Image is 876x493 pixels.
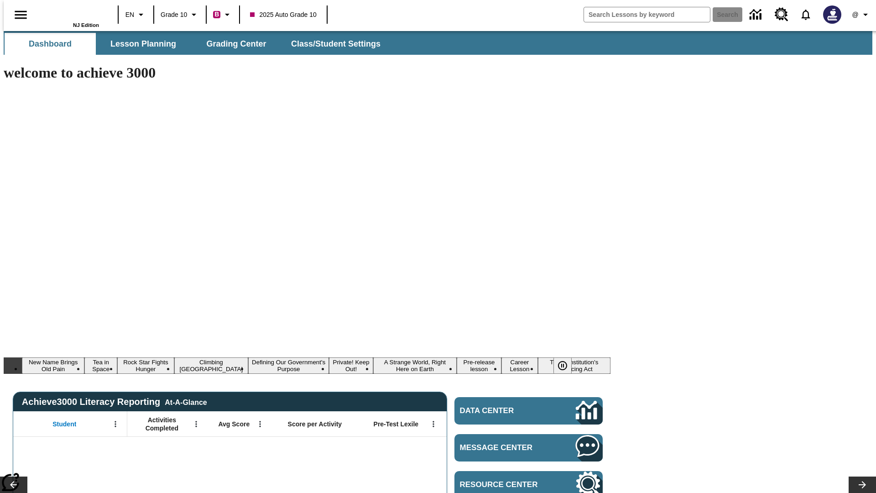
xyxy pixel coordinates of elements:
[117,357,174,374] button: Slide 3 Rock Star Fights Hunger
[218,420,250,428] span: Avg Score
[852,10,858,20] span: @
[132,416,192,432] span: Activities Completed
[374,420,419,428] span: Pre-Test Lexile
[209,6,236,23] button: Boost Class color is violet red. Change class color
[40,3,99,28] div: Home
[553,357,572,374] button: Pause
[7,1,34,28] button: Open side menu
[250,10,316,20] span: 2025 Auto Grade 10
[191,33,282,55] button: Grading Center
[427,417,440,431] button: Open Menu
[22,397,207,407] span: Achieve3000 Literacy Reporting
[538,357,610,374] button: Slide 10 The Constitution's Balancing Act
[73,22,99,28] span: NJ Edition
[847,6,876,23] button: Profile/Settings
[373,357,457,374] button: Slide 7 A Strange World, Right Here on Earth
[174,357,248,374] button: Slide 4 Climbing Mount Tai
[165,397,207,407] div: At-A-Glance
[4,31,872,55] div: SubNavbar
[253,417,267,431] button: Open Menu
[4,64,610,81] h1: welcome to achieve 3000
[98,33,189,55] button: Lesson Planning
[52,420,76,428] span: Student
[5,33,96,55] button: Dashboard
[157,6,203,23] button: Grade: Grade 10, Select a grade
[110,39,176,49] span: Lesson Planning
[284,33,388,55] button: Class/Student Settings
[291,39,381,49] span: Class/Student Settings
[501,357,538,374] button: Slide 9 Career Lesson
[553,357,581,374] div: Pause
[206,39,266,49] span: Grading Center
[460,480,548,489] span: Resource Center
[454,397,603,425] a: Data Center
[460,443,548,452] span: Message Center
[84,357,117,374] button: Slide 2 Tea in Space
[29,39,72,49] span: Dashboard
[288,420,342,428] span: Score per Activity
[4,33,389,55] div: SubNavbar
[109,417,122,431] button: Open Menu
[823,5,841,24] img: Avatar
[248,357,329,374] button: Slide 5 Defining Our Government's Purpose
[794,3,818,26] a: Notifications
[584,7,710,22] input: search field
[454,434,603,462] a: Message Center
[460,406,545,415] span: Data Center
[161,10,187,20] span: Grade 10
[121,6,151,23] button: Language: EN, Select a language
[769,2,794,27] a: Resource Center, Will open in new tab
[189,417,203,431] button: Open Menu
[40,4,99,22] a: Home
[214,9,219,20] span: B
[457,357,501,374] button: Slide 8 Pre-release lesson
[818,3,847,26] button: Select a new avatar
[744,2,769,27] a: Data Center
[849,477,876,493] button: Lesson carousel, Next
[125,10,134,20] span: EN
[329,357,373,374] button: Slide 6 Private! Keep Out!
[22,357,84,374] button: Slide 1 New Name Brings Old Pain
